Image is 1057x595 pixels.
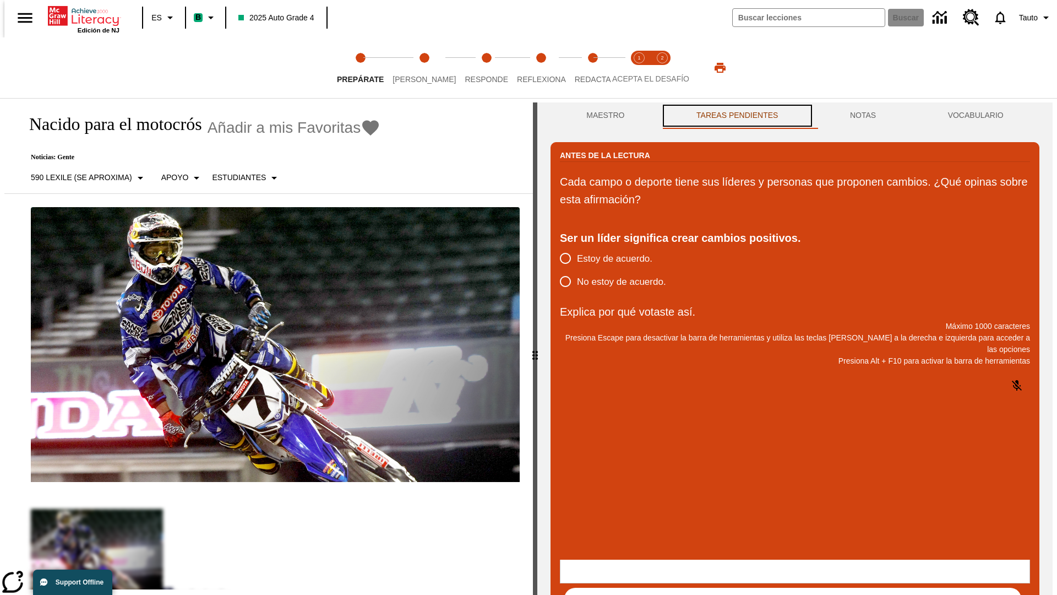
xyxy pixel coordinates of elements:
p: 590 Lexile (Se aproxima) [31,172,132,183]
button: Lee step 2 of 5 [384,37,465,98]
span: Prepárate [337,75,384,84]
button: Acepta el desafío contesta step 2 of 2 [646,37,678,98]
button: Responde step 3 of 5 [456,37,517,98]
div: Portada [48,4,119,34]
button: Imprimir [702,58,738,78]
a: Centro de recursos, Se abrirá en una pestaña nueva. [956,3,986,33]
span: Tauto [1019,12,1038,24]
button: TAREAS PENDIENTES [661,102,814,129]
span: Estoy de acuerdo. [577,252,652,266]
p: Máximo 1000 caracteres [560,321,1030,332]
button: Seleccione Lexile, 590 Lexile (Se aproxima) [26,168,151,188]
span: Reflexiona [517,75,566,84]
div: Ser un líder significa crear cambios positivos. [560,229,1030,247]
button: Reflexiona step 4 of 5 [508,37,575,98]
h1: Nacido para el motocrós [18,114,202,134]
div: Pulsa la tecla de intro o la barra espaciadora y luego presiona las flechas de derecha e izquierd... [533,102,537,595]
button: VOCABULARIO [912,102,1039,129]
p: Explica por qué votaste así. [560,303,1030,321]
button: NOTAS [814,102,912,129]
span: No estoy de acuerdo. [577,275,666,289]
text: 1 [638,55,640,61]
button: Support Offline [33,570,112,595]
p: Presiona Escape para desactivar la barra de herramientas y utiliza las teclas [PERSON_NAME] a la ... [560,332,1030,355]
p: Noticias: Gente [18,153,380,161]
span: Añadir a mis Favoritas [208,119,361,137]
span: Edición de NJ [78,27,119,34]
span: B [195,10,201,24]
div: Instructional Panel Tabs [551,102,1039,129]
button: Prepárate step 1 of 5 [328,37,393,98]
button: Perfil/Configuración [1015,8,1057,28]
input: Buscar campo [733,9,885,26]
div: activity [537,102,1053,595]
button: Lenguaje: ES, Selecciona un idioma [146,8,182,28]
button: Abrir el menú lateral [9,2,41,34]
body: Explica por qué votaste así. Máximo 1000 caracteres Presiona Alt + F10 para activar la barra de h... [4,9,161,19]
a: Centro de información [926,3,956,33]
button: Maestro [551,102,661,129]
span: [PERSON_NAME] [393,75,456,84]
img: El corredor de motocrós James Stewart vuela por los aires en su motocicleta de montaña [31,207,520,483]
button: Redacta step 5 of 5 [566,37,620,98]
div: reading [4,102,533,589]
button: Añadir a mis Favoritas - Nacido para el motocrós [208,118,381,137]
button: Haga clic para activar la función de reconocimiento de voz [1004,372,1030,399]
span: Support Offline [56,578,103,586]
button: Seleccionar estudiante [208,168,285,188]
a: Notificaciones [986,3,1015,32]
span: 2025 Auto Grade 4 [238,12,314,24]
button: Boost El color de la clase es verde menta. Cambiar el color de la clase. [189,8,222,28]
span: ES [151,12,162,24]
p: Cada campo o deporte tiene sus líderes y personas que proponen cambios. ¿Qué opinas sobre esta af... [560,173,1030,208]
button: Tipo de apoyo, Apoyo [157,168,208,188]
h2: Antes de la lectura [560,149,650,161]
button: Acepta el desafío lee step 1 of 2 [623,37,655,98]
span: ACEPTA EL DESAFÍO [612,74,689,83]
p: Presiona Alt + F10 para activar la barra de herramientas [560,355,1030,367]
text: 2 [661,55,663,61]
div: poll [560,247,675,293]
span: Responde [465,75,508,84]
p: Apoyo [161,172,189,183]
p: Estudiantes [212,172,266,183]
span: Redacta [575,75,611,84]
